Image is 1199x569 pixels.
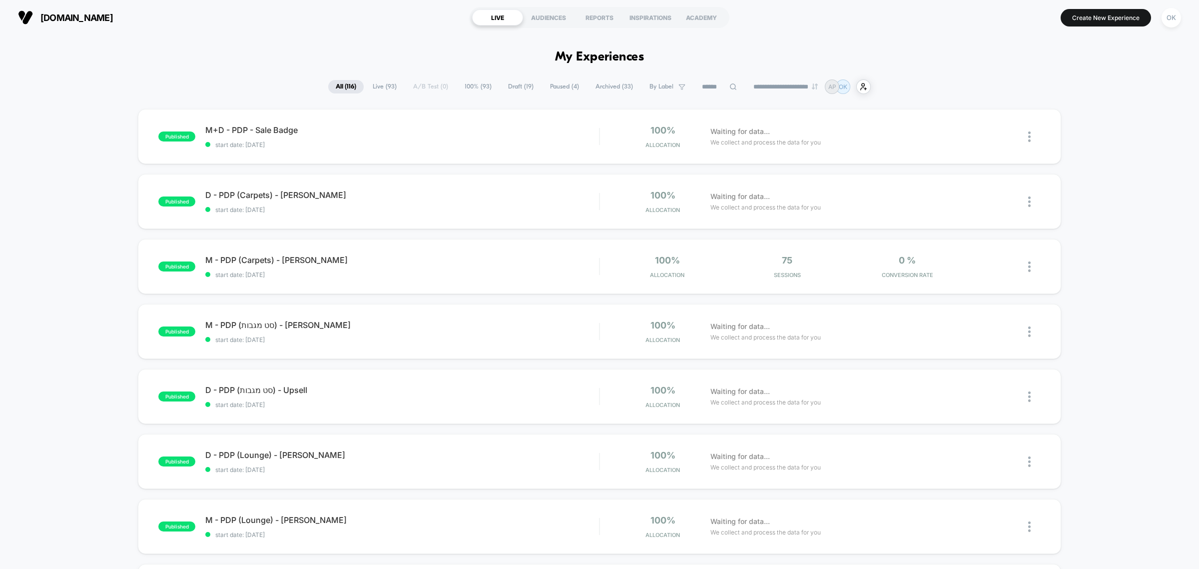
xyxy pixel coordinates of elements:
[1028,131,1031,142] img: close
[850,271,965,278] span: CONVERSION RATE
[328,80,364,93] span: All ( 116 )
[650,385,675,395] span: 100%
[205,206,599,213] span: start date: [DATE]
[676,9,727,25] div: ACADEMY
[645,206,680,213] span: Allocation
[158,456,195,466] span: published
[205,401,599,408] span: start date: [DATE]
[158,391,195,401] span: published
[812,83,818,89] img: end
[588,80,640,93] span: Archived ( 33 )
[205,336,599,343] span: start date: [DATE]
[205,515,599,525] span: M - PDP (Lounge) - [PERSON_NAME]
[523,9,574,25] div: AUDIENCES
[710,191,770,202] span: Waiting for data...
[501,80,541,93] span: Draft ( 19 )
[555,50,644,64] h1: My Experiences
[15,9,116,25] button: [DOMAIN_NAME]
[1061,9,1151,26] button: Create New Experience
[472,9,523,25] div: LIVE
[710,126,770,137] span: Waiting for data...
[710,397,821,407] span: We collect and process the data for you
[650,190,675,200] span: 100%
[1028,326,1031,337] img: close
[1159,7,1184,28] button: OK
[1028,261,1031,272] img: close
[650,320,675,330] span: 100%
[839,83,847,90] p: OK
[18,10,33,25] img: Visually logo
[650,515,675,525] span: 100%
[650,271,684,278] span: Allocation
[205,255,599,265] span: M - PDP (Carpets) - [PERSON_NAME]
[710,321,770,332] span: Waiting for data...
[828,83,836,90] p: AP
[710,386,770,397] span: Waiting for data...
[365,80,404,93] span: Live ( 93 )
[645,531,680,538] span: Allocation
[899,255,916,265] span: 0 %
[158,521,195,531] span: published
[1028,391,1031,402] img: close
[205,125,599,135] span: M+D - PDP - Sale Badge
[205,531,599,538] span: start date: [DATE]
[205,450,599,460] span: D - PDP (Lounge) - [PERSON_NAME]
[655,255,680,265] span: 100%
[730,271,845,278] span: Sessions
[1028,521,1031,532] img: close
[1028,456,1031,467] img: close
[710,202,821,212] span: We collect and process the data for you
[710,527,821,537] span: We collect and process the data for you
[205,385,599,395] span: D - PDP (סט מגבות) - Upsell
[645,141,680,148] span: Allocation
[710,516,770,527] span: Waiting for data...
[710,451,770,462] span: Waiting for data...
[158,326,195,336] span: published
[205,320,599,330] span: M - PDP (סט מגבות) - [PERSON_NAME]
[1028,196,1031,207] img: close
[543,80,587,93] span: Paused ( 4 )
[650,125,675,135] span: 100%
[710,332,821,342] span: We collect and process the data for you
[625,9,676,25] div: INSPIRATIONS
[158,261,195,271] span: published
[1162,8,1181,27] div: OK
[205,141,599,148] span: start date: [DATE]
[710,137,821,147] span: We collect and process the data for you
[158,196,195,206] span: published
[650,450,675,460] span: 100%
[205,271,599,278] span: start date: [DATE]
[457,80,499,93] span: 100% ( 93 )
[574,9,625,25] div: REPORTS
[710,462,821,472] span: We collect and process the data for you
[645,466,680,473] span: Allocation
[205,466,599,473] span: start date: [DATE]
[205,190,599,200] span: D - PDP (Carpets) - [PERSON_NAME]
[649,83,673,90] span: By Label
[782,255,792,265] span: 75
[158,131,195,141] span: published
[40,12,113,23] span: [DOMAIN_NAME]
[645,336,680,343] span: Allocation
[645,401,680,408] span: Allocation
